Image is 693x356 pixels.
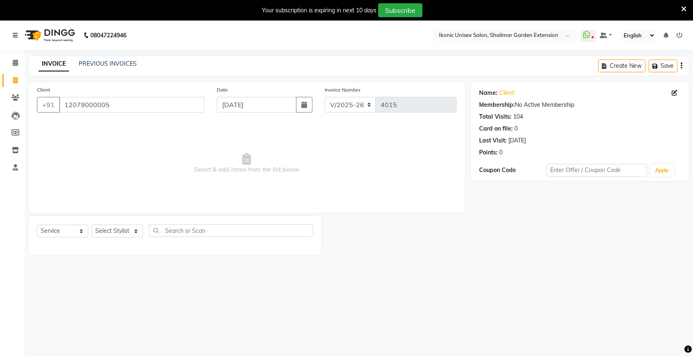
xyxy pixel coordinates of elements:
[37,86,50,94] label: Client
[479,136,507,145] div: Last Visit:
[479,148,498,157] div: Points:
[514,124,518,133] div: 0
[21,24,77,47] img: logo
[598,60,645,72] button: Create New
[508,136,526,145] div: [DATE]
[37,97,60,113] button: +91
[649,60,677,72] button: Save
[217,86,228,94] label: Date
[37,122,457,204] span: Select & add items from the list below
[378,3,422,17] button: Subscribe
[479,166,546,175] div: Coupon Code
[325,86,360,94] label: Invoice Number
[650,164,674,177] button: Apply
[479,113,512,121] div: Total Visits:
[499,89,514,97] a: Client
[499,148,503,157] div: 0
[79,60,137,67] a: PREVIOUS INVOICES
[59,97,204,113] input: Search by Name/Mobile/Email/Code
[546,164,647,177] input: Enter Offer / Coupon Code
[39,57,69,71] a: INVOICE
[513,113,523,121] div: 104
[479,101,681,109] div: No Active Membership
[479,124,513,133] div: Card on file:
[149,224,313,237] input: Search or Scan
[262,6,376,15] div: Your subscription is expiring in next 10 days
[479,101,515,109] div: Membership:
[90,24,126,47] b: 08047224946
[479,89,498,97] div: Name:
